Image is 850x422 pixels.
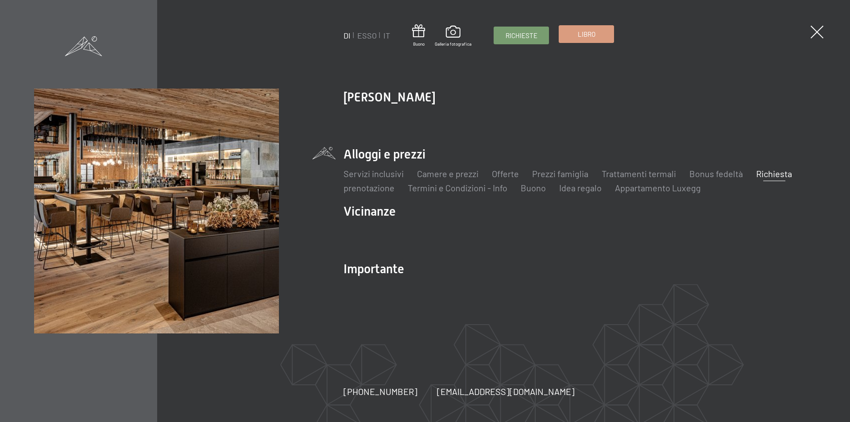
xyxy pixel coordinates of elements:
[689,168,743,179] a: Bonus fedeltà
[412,24,425,47] a: Buono
[408,182,507,193] a: Termini e Condizioni - Info
[413,41,425,46] font: Buono
[494,27,549,44] a: Richieste
[437,386,575,397] font: [EMAIL_ADDRESS][DOMAIN_NAME]
[532,168,588,179] a: Prezzi famiglia
[383,31,390,40] a: IT
[521,182,546,193] a: Buono
[559,182,602,193] a: Idea regalo
[615,182,701,193] a: Appartamento Luxegg
[756,168,792,179] a: Richiesta
[506,31,537,39] font: Richieste
[344,386,417,397] font: [PHONE_NUMBER]
[417,168,479,179] a: Camere e prezzi
[435,26,471,47] a: Galleria fotografica
[344,168,404,179] a: Servizi inclusivi
[492,168,519,179] a: Offerte
[559,26,614,43] a: Libro
[357,31,377,40] a: ESSO
[344,182,394,193] a: prenotazione
[602,168,676,179] a: Trattamenti termali
[578,30,595,38] font: Libro
[435,41,471,46] font: Galleria fotografica
[344,385,417,398] a: [PHONE_NUMBER]
[437,385,575,398] a: [EMAIL_ADDRESS][DOMAIN_NAME]
[344,31,351,40] a: DI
